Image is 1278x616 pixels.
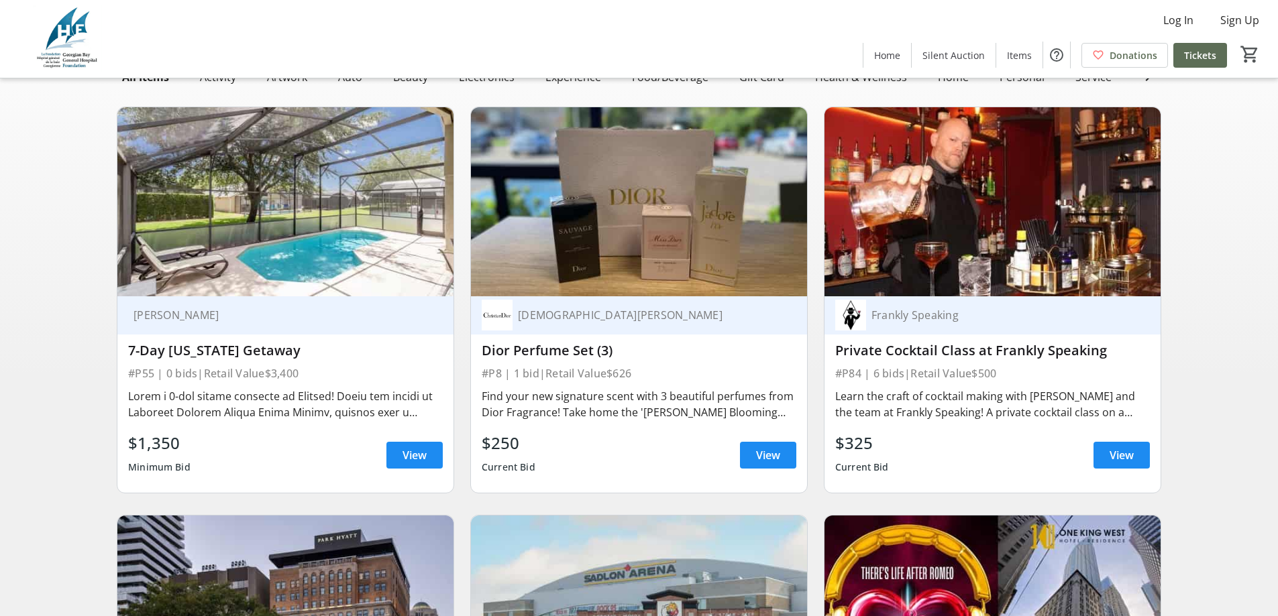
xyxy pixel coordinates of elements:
a: View [1094,442,1150,469]
div: #P55 | 0 bids | Retail Value $3,400 [128,364,443,383]
a: View [386,442,443,469]
span: Donations [1110,48,1157,62]
span: Log In [1163,12,1193,28]
span: Sign Up [1220,12,1259,28]
img: Georgian Bay General Hospital Foundation's Logo [8,5,127,72]
div: [DEMOGRAPHIC_DATA][PERSON_NAME] [513,308,780,322]
span: View [403,447,427,463]
div: Private Cocktail Class at Frankly Speaking [835,343,1150,359]
a: Silent Auction [912,43,996,68]
div: #P84 | 6 bids | Retail Value $500 [835,364,1150,383]
img: Dior Perfume Set (3) [471,107,807,296]
div: #P8 | 1 bid | Retail Value $626 [482,364,796,383]
span: Items [1007,48,1032,62]
div: Current Bid [482,455,535,479]
a: Donations [1081,43,1168,68]
div: $250 [482,431,535,455]
a: Home [863,43,911,68]
div: Lorem i 0-dol sitame consecte ad Elitsed! Doeiu tem incidi ut Laboreet Dolorem Aliqua Enima Minim... [128,388,443,420]
div: Learn the craft of cocktail making with [PERSON_NAME] and the team at Frankly Speaking! A private... [835,388,1150,420]
a: Items [996,43,1043,68]
div: Dior Perfume Set (3) [482,343,796,359]
img: Christian Dior [482,300,513,330]
div: $325 [835,431,889,455]
button: Help [1043,42,1070,68]
div: 7-Day [US_STATE] Getaway [128,343,443,359]
img: 7-Day Florida Getaway [117,107,454,296]
div: Minimum Bid [128,455,191,479]
div: [PERSON_NAME] [128,308,427,322]
span: View [1110,447,1134,463]
span: Tickets [1184,48,1216,62]
img: Private Cocktail Class at Frankly Speaking [824,107,1161,296]
div: Frankly Speaking [866,308,1134,322]
span: View [756,447,780,463]
a: Tickets [1173,43,1227,68]
button: Log In [1153,9,1204,31]
img: Frankly Speaking [835,300,866,330]
span: Silent Auction [922,48,985,62]
div: Current Bid [835,455,889,479]
button: Sign Up [1210,9,1270,31]
button: Cart [1238,42,1262,66]
a: View [740,442,796,469]
div: Find your new signature scent with 3 beautiful perfumes from Dior Fragrance! Take home the '[PERS... [482,388,796,420]
div: $1,350 [128,431,191,455]
span: Home [874,48,900,62]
